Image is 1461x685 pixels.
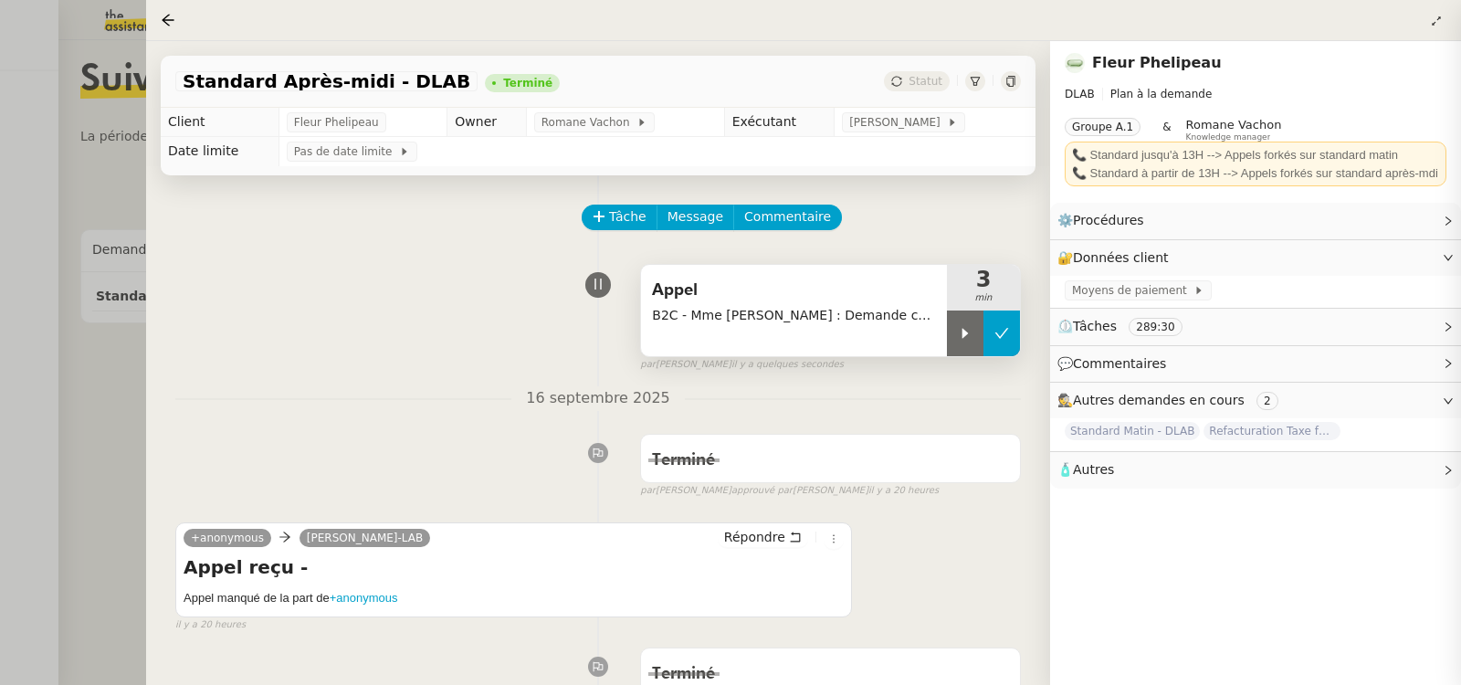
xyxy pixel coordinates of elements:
span: Knowledge manager [1186,132,1271,142]
span: Standard Après-midi - DLAB [183,72,470,90]
span: 💬 [1057,356,1174,371]
nz-tag: Groupe A.1 [1065,118,1140,136]
span: Romane Vachon [1186,118,1282,132]
span: il y a quelques secondes [731,357,844,373]
span: Plan à la demande [1110,88,1213,100]
span: B2C - Mme [PERSON_NAME] : Demande conseils car dit qu'elle a des maux d'estomac depuis qu'elle pr... [652,305,936,326]
span: Autres demandes en cours [1073,393,1245,407]
nz-tag: 289:30 [1129,318,1182,336]
a: +anonymous [330,591,398,605]
span: [PERSON_NAME] [849,113,947,132]
span: ⏲️ [1057,319,1197,333]
span: Procédures [1073,213,1144,227]
span: Refacturation Taxe foncière 2025 [1203,422,1340,440]
span: Données client [1073,250,1169,265]
div: 🔐Données client [1050,240,1461,276]
span: Moyens de paiement [1072,281,1193,300]
span: & [1162,118,1171,142]
span: par [640,357,656,373]
span: 🕵️ [1057,393,1286,407]
div: Terminé [503,78,552,89]
button: Tâche [582,205,657,230]
td: Exécutant [724,108,834,137]
td: Owner [447,108,526,137]
span: ⚙️ [1057,210,1152,231]
td: Date limite [161,137,279,166]
span: Terminé [652,452,715,469]
span: Commentaires [1073,356,1166,371]
span: approuvé par [731,483,793,499]
a: +anonymous [184,530,271,546]
span: 3 [947,269,1020,290]
span: Tâches [1073,319,1117,333]
span: DLAB [1065,88,1095,100]
span: min [947,290,1020,306]
h4: Appel reçu - [184,554,844,580]
button: Commentaire [733,205,842,230]
span: par [640,483,656,499]
span: Commentaire [744,206,831,227]
span: Standard Matin - DLAB [1065,422,1200,440]
div: 📞 Standard jusqu'à 13H --> Appels forkés sur standard matin [1072,146,1439,164]
span: 🔐 [1057,248,1176,269]
a: [PERSON_NAME]-LAB [300,530,430,546]
span: il y a 20 heures [868,483,939,499]
h5: Appel manqué de la part de [184,589,844,607]
span: Répondre [724,528,785,546]
span: Statut [909,75,942,88]
a: Fleur Phelipeau [1092,54,1222,71]
span: Fleur Phelipeau [294,113,379,132]
div: ⚙️Procédures [1050,203,1461,238]
div: ⏲️Tâches 289:30 [1050,309,1461,344]
small: [PERSON_NAME] [PERSON_NAME] [640,483,939,499]
span: 🧴 [1057,462,1114,477]
span: Pas de date limite [294,142,399,161]
span: Romane Vachon [541,113,636,132]
small: [PERSON_NAME] [640,357,844,373]
nz-tag: 2 [1256,392,1278,410]
span: Message [667,206,723,227]
div: 💬Commentaires [1050,346,1461,382]
span: Appel [652,277,936,304]
span: il y a 20 heures [175,617,246,633]
div: 🧴Autres [1050,452,1461,488]
button: Message [657,205,734,230]
span: Tâche [609,206,646,227]
app-user-label: Knowledge manager [1186,118,1282,142]
div: 📞 Standard à partir de 13H --> Appels forkés sur standard après-mdi [1072,164,1439,183]
span: Terminé [652,666,715,682]
img: 7f9b6497-4ade-4d5b-ae17-2cbe23708554 [1065,53,1085,73]
span: Autres [1073,462,1114,477]
td: Client [161,108,279,137]
button: Répondre [718,527,808,547]
span: 16 septembre 2025 [511,386,685,411]
div: 🕵️Autres demandes en cours 2 [1050,383,1461,418]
